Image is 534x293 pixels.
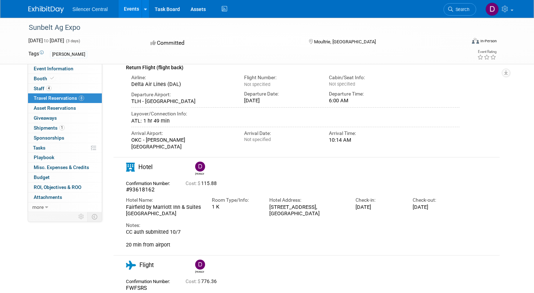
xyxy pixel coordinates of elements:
[131,137,233,150] div: OKC - [PERSON_NAME][GEOGRAPHIC_DATA]
[244,137,318,142] div: Not specified
[139,261,154,268] span: Flight
[26,21,457,34] div: Sunbelt Ag Expo
[444,3,476,16] a: Search
[46,86,51,91] span: 4
[131,74,233,81] div: Airline:
[244,82,270,87] span: Not specified
[59,125,65,130] span: 1
[28,50,44,58] td: Tags
[28,143,102,153] a: Tasks
[269,204,345,217] div: [STREET_ADDRESS], [GEOGRAPHIC_DATA]
[485,2,499,16] img: Dean Woods
[34,95,84,101] span: Travel Reservations
[244,91,318,97] div: Departure Date:
[148,37,297,49] div: Committed
[126,277,175,284] div: Confirmation Number:
[50,51,87,58] div: [PERSON_NAME]
[28,173,102,182] a: Budget
[28,93,102,103] a: Travel Reservations8
[34,184,81,190] span: ROI, Objectives & ROO
[28,84,102,93] a: Staff4
[453,7,469,12] span: Search
[244,74,318,81] div: Flight Number:
[126,285,147,291] span: FWFSRS
[413,204,459,210] div: [DATE]
[329,137,403,143] div: 10:14 AM
[72,6,108,12] span: Silencer Central
[34,115,57,121] span: Giveaways
[75,212,88,221] td: Personalize Event Tab Strip
[195,162,205,172] img: Dean Woods
[212,197,259,204] div: Room Type/Info:
[193,260,206,274] div: Dean Woods
[131,118,459,124] div: ATL: 1 hr 49 min
[34,66,73,71] span: Event Information
[329,91,403,97] div: Departure Time:
[126,60,459,72] div: Return Flight (flight back)
[126,222,459,229] div: Notes:
[34,105,76,111] span: Asset Reservations
[477,50,496,54] div: Event Rating
[126,197,201,204] div: Hotel Name:
[28,163,102,172] a: Misc. Expenses & Credits
[34,194,62,200] span: Attachments
[195,270,204,274] div: Dean Woods
[126,163,135,172] i: Hotel
[193,162,206,176] div: Dean Woods
[28,38,64,43] span: [DATE] [DATE]
[34,86,51,91] span: Staff
[329,97,403,104] div: 6:00 AM
[34,154,54,160] span: Playbook
[28,64,102,74] a: Event Information
[329,130,403,137] div: Arrival Time:
[131,130,233,137] div: Arrival Airport:
[28,6,64,13] img: ExhibitDay
[34,125,65,131] span: Shipments
[212,204,259,210] div: 1 K
[33,145,45,151] span: Tasks
[186,279,220,284] span: 776.36
[28,74,102,83] a: Booth
[314,39,376,44] span: Moultrie, [GEOGRAPHIC_DATA]
[79,96,84,101] span: 8
[472,38,479,44] img: Format-Inperson.png
[28,202,102,212] a: more
[34,135,64,141] span: Sponsorships
[195,260,205,270] img: Dean Woods
[186,181,220,186] span: 115.88
[186,181,201,186] span: Cost: $
[356,197,402,204] div: Check-in:
[126,204,201,217] div: Fairfield by Marriott Inn & Suites [GEOGRAPHIC_DATA]
[28,103,102,113] a: Asset Reservations
[356,204,402,210] div: [DATE]
[34,174,50,180] span: Budget
[186,279,201,284] span: Cost: $
[131,110,459,117] div: Layover/Connection Info:
[269,197,345,204] div: Hotel Address:
[32,204,44,210] span: more
[28,133,102,143] a: Sponsorships
[195,172,204,176] div: Dean Woods
[131,91,233,98] div: Departure Airport:
[126,186,155,193] span: #93618162
[28,153,102,162] a: Playbook
[126,229,459,248] div: CC auth submitted 10/7 20 min from airport
[126,261,136,270] i: Flight
[413,197,459,204] div: Check-out:
[138,163,153,170] span: Hotel
[50,76,54,80] i: Booth reservation complete
[329,81,355,87] span: Not specified
[34,164,89,170] span: Misc. Expenses & Credits
[88,212,102,221] td: Toggle Event Tabs
[34,76,55,81] span: Booth
[131,98,233,104] div: TLH - [GEOGRAPHIC_DATA]
[28,113,102,123] a: Giveaways
[329,74,403,81] div: Cabin/Seat Info:
[28,192,102,202] a: Attachments
[428,37,497,48] div: Event Format
[244,130,318,137] div: Arrival Date:
[244,97,318,104] div: [DATE]
[28,183,102,192] a: ROI, Objectives & ROO
[131,81,233,87] div: Delta Air Lines (DAL)
[28,123,102,133] a: Shipments1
